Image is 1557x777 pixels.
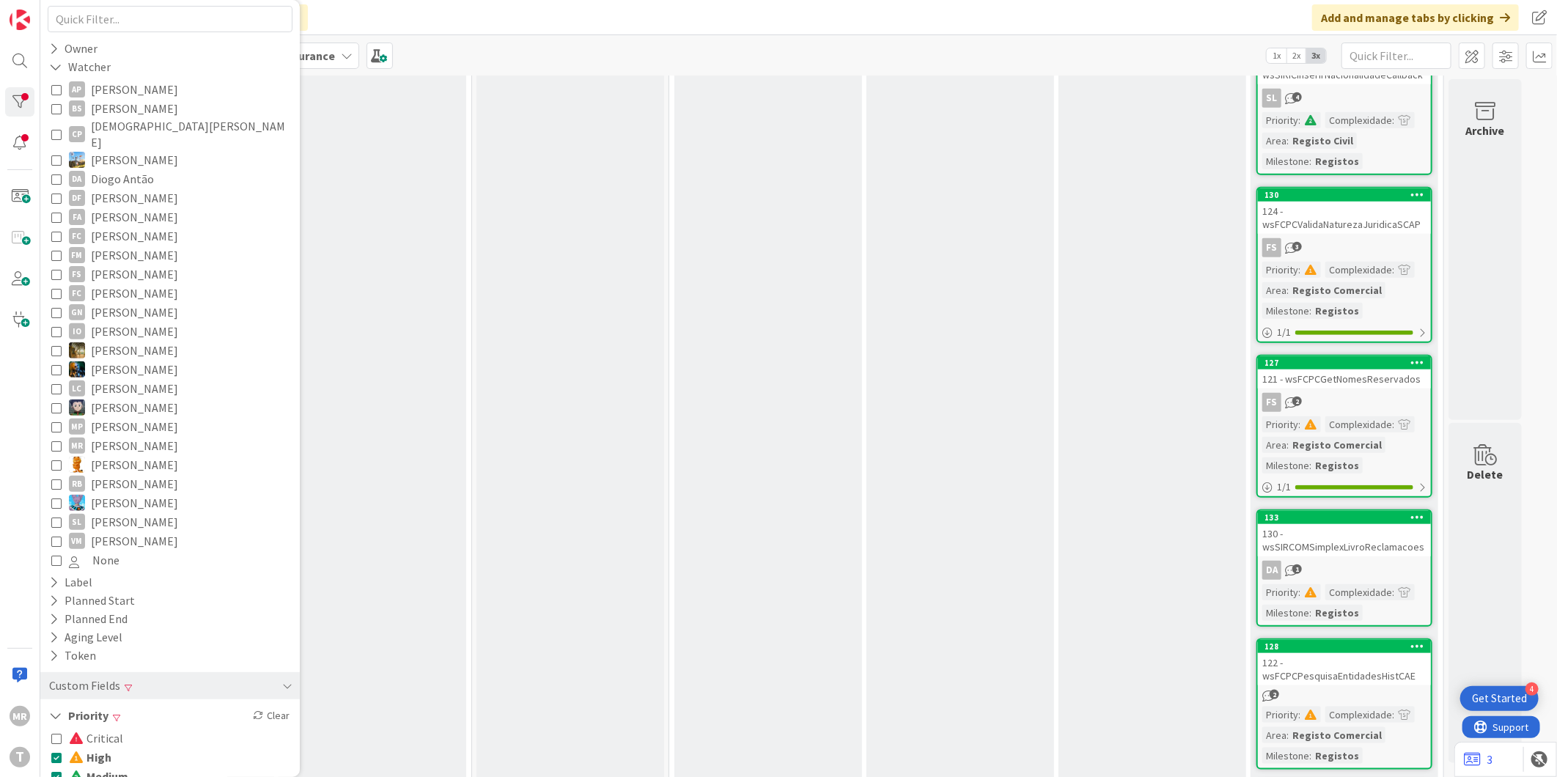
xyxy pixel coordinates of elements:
button: High [51,748,111,767]
div: Get Started [1472,691,1527,706]
span: [PERSON_NAME] [91,398,178,417]
div: Registo Comercial [1289,282,1385,298]
div: Complexidade [1325,707,1392,723]
span: : [1298,584,1300,600]
span: 2 [1270,690,1279,699]
div: Token [48,647,97,665]
div: SL [1262,89,1281,108]
div: Planned End [48,610,129,628]
div: Registos [1311,303,1363,319]
div: 133 [1265,512,1431,523]
a: 128122 - wsFCPCPesquisaEntidadesHistCAEPriority:Complexidade:Area:Registo ComercialMilestone:Regi... [1256,638,1432,770]
div: DA [1262,561,1281,580]
div: FS [69,266,85,282]
img: SF [69,495,85,511]
img: LS [69,399,85,416]
div: 122 - wsFCPCPesquisaEntidadesHistCAE [1258,653,1431,685]
div: Milestone [1262,605,1309,621]
div: Priority [1262,584,1298,600]
span: : [1392,262,1394,278]
div: FS [1258,238,1431,257]
span: [PERSON_NAME] [91,207,178,227]
button: SL [PERSON_NAME] [51,512,289,531]
div: Milestone [1262,303,1309,319]
div: FA [69,209,85,225]
span: : [1309,457,1311,474]
input: Quick Filter... [48,6,292,32]
div: Milestone [1262,457,1309,474]
span: 2 [1292,397,1302,406]
span: : [1309,748,1311,764]
span: 2x [1287,48,1306,63]
div: Registos [1311,153,1363,169]
div: MR [69,438,85,454]
div: Watcher [48,58,112,76]
button: VM [PERSON_NAME] [51,531,289,550]
div: Area [1262,282,1287,298]
button: None [51,550,289,570]
span: [PERSON_NAME] [91,417,178,436]
div: 133 [1258,511,1431,524]
div: Priority [1262,707,1298,723]
div: FS [1262,393,1281,412]
span: [PERSON_NAME] [91,265,178,284]
div: Priority [1262,262,1298,278]
span: [PERSON_NAME] [91,150,178,169]
div: 1/1 [1258,478,1431,496]
div: 124 - wsFCPCValidaNaturezaJuridicaSCAP [1258,202,1431,234]
div: Aging Level [48,628,124,647]
a: 3 [1464,751,1492,768]
a: 127121 - wsFCPCGetNomesReservadosFSPriority:Complexidade:Area:Registo ComercialMilestone:Registos1/1 [1256,355,1432,498]
span: [PERSON_NAME] [91,531,178,550]
div: BS [69,100,85,117]
div: 4 [1525,682,1539,696]
span: [PERSON_NAME] [91,360,178,379]
div: 130 - wsSIRCOMSimplexLivroReclamacoes [1258,524,1431,556]
span: [PERSON_NAME] [91,455,178,474]
span: 1 / 1 [1277,325,1291,340]
span: [PERSON_NAME] [91,284,178,303]
span: 1 [1292,564,1302,574]
div: Complexidade [1325,416,1392,432]
span: : [1298,416,1300,432]
span: : [1287,133,1289,149]
span: : [1287,282,1289,298]
div: Registos [1311,748,1363,764]
div: FS [1258,393,1431,412]
div: FC [69,285,85,301]
button: JC [PERSON_NAME] [51,341,289,360]
div: AP [69,81,85,97]
span: [PERSON_NAME] [91,341,178,360]
div: IO [69,323,85,339]
div: 128 [1265,641,1431,652]
div: Complexidade [1325,262,1392,278]
span: [PERSON_NAME] [91,512,178,531]
div: LC [69,380,85,397]
div: 128122 - wsFCPCPesquisaEntidadesHistCAE [1258,640,1431,685]
img: JC [69,361,85,378]
span: : [1298,262,1300,278]
span: : [1309,153,1311,169]
div: MR [10,706,30,726]
button: Priority [48,707,110,725]
span: [PERSON_NAME] [91,188,178,207]
div: FM [69,247,85,263]
div: T [10,747,30,767]
button: FM [PERSON_NAME] [51,246,289,265]
div: 128 [1258,640,1431,653]
button: DG [PERSON_NAME] [51,150,289,169]
span: [PERSON_NAME] [91,379,178,398]
span: [PERSON_NAME] [91,303,178,322]
a: 133130 - wsSIRCOMSimplexLivroReclamacoesDAPriority:Complexidade:Milestone:Registos [1256,509,1432,627]
span: 3x [1306,48,1326,63]
div: 1/1 [1258,323,1431,342]
span: Diogo Antão [91,169,154,188]
span: : [1309,303,1311,319]
span: 3 [1292,242,1302,251]
div: Planned Start [48,592,136,610]
img: Visit kanbanzone.com [10,10,30,30]
div: DA [69,171,85,187]
div: Priority [1262,112,1298,128]
div: 133130 - wsSIRCOMSimplexLivroReclamacoes [1258,511,1431,556]
button: DF [PERSON_NAME] [51,188,289,207]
